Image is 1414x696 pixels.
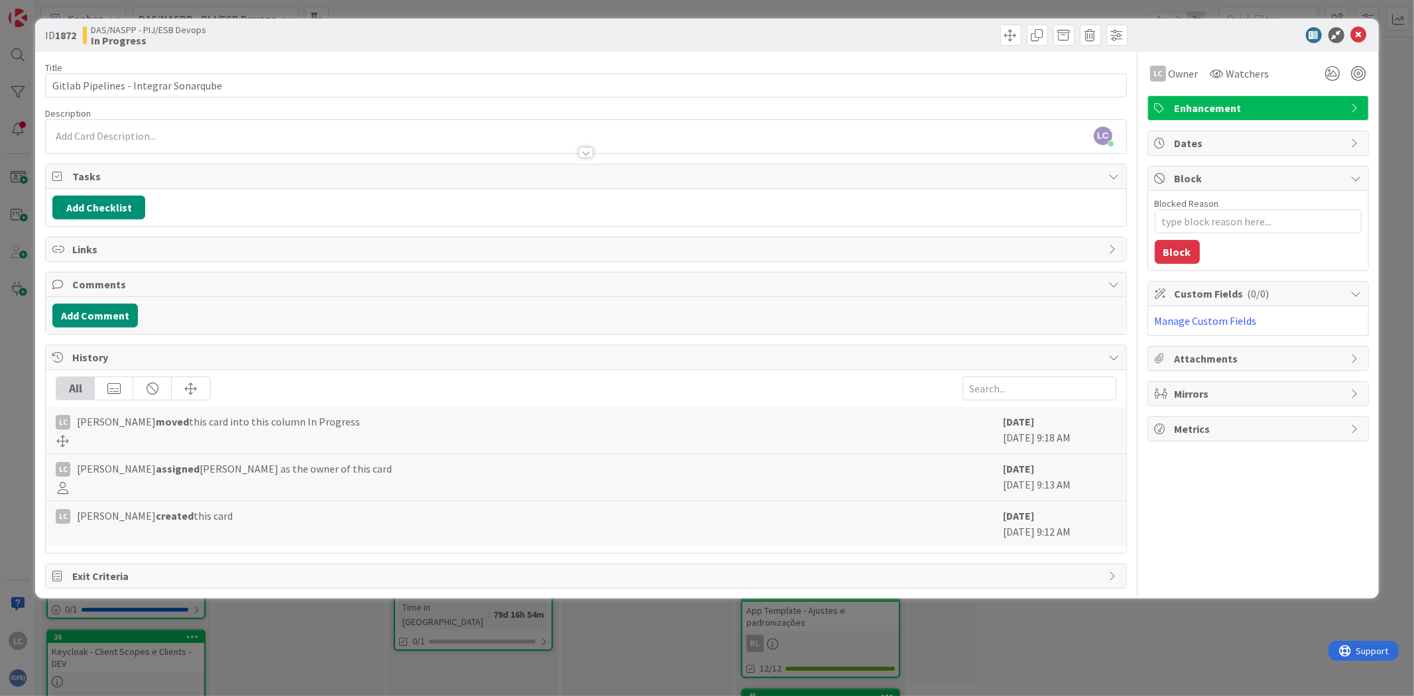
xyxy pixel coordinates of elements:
[1004,509,1035,522] b: [DATE]
[1248,287,1269,300] span: ( 0/0 )
[77,508,233,524] span: [PERSON_NAME] this card
[72,568,1102,584] span: Exit Criteria
[52,196,145,219] button: Add Checklist
[55,29,76,42] b: 1872
[72,241,1102,257] span: Links
[1155,240,1200,264] button: Block
[1226,66,1269,82] span: Watchers
[156,509,194,522] b: created
[45,107,91,119] span: Description
[45,74,1126,97] input: type card name here...
[156,415,189,428] b: moved
[1150,66,1166,82] div: LC
[1004,462,1035,475] b: [DATE]
[28,2,60,18] span: Support
[1155,314,1257,327] a: Manage Custom Fields
[1004,461,1116,494] div: [DATE] 9:13 AM
[56,377,95,400] div: All
[1169,66,1199,82] span: Owner
[72,276,1102,292] span: Comments
[1175,286,1344,302] span: Custom Fields
[1175,386,1344,402] span: Mirrors
[56,415,70,430] div: LC
[1175,135,1344,151] span: Dates
[77,414,360,430] span: [PERSON_NAME] this card into this column In Progress
[1155,198,1219,209] label: Blocked Reason
[1175,170,1344,186] span: Block
[1004,414,1116,447] div: [DATE] 9:18 AM
[72,349,1102,365] span: History
[91,35,206,46] b: In Progress
[45,27,76,43] span: ID
[1004,415,1035,428] b: [DATE]
[72,168,1102,184] span: Tasks
[52,304,138,327] button: Add Comment
[45,62,62,74] label: Title
[1004,508,1116,540] div: [DATE] 9:12 AM
[56,462,70,477] div: LC
[156,462,200,475] b: assigned
[1175,351,1344,367] span: Attachments
[91,25,206,35] span: DAS/NASPP - PIJ/ESB Devops
[963,377,1116,400] input: Search...
[1094,127,1112,145] span: LC
[1175,100,1344,116] span: Enhancement
[56,509,70,524] div: LC
[77,461,392,477] span: [PERSON_NAME] [PERSON_NAME] as the owner of this card
[1175,421,1344,437] span: Metrics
